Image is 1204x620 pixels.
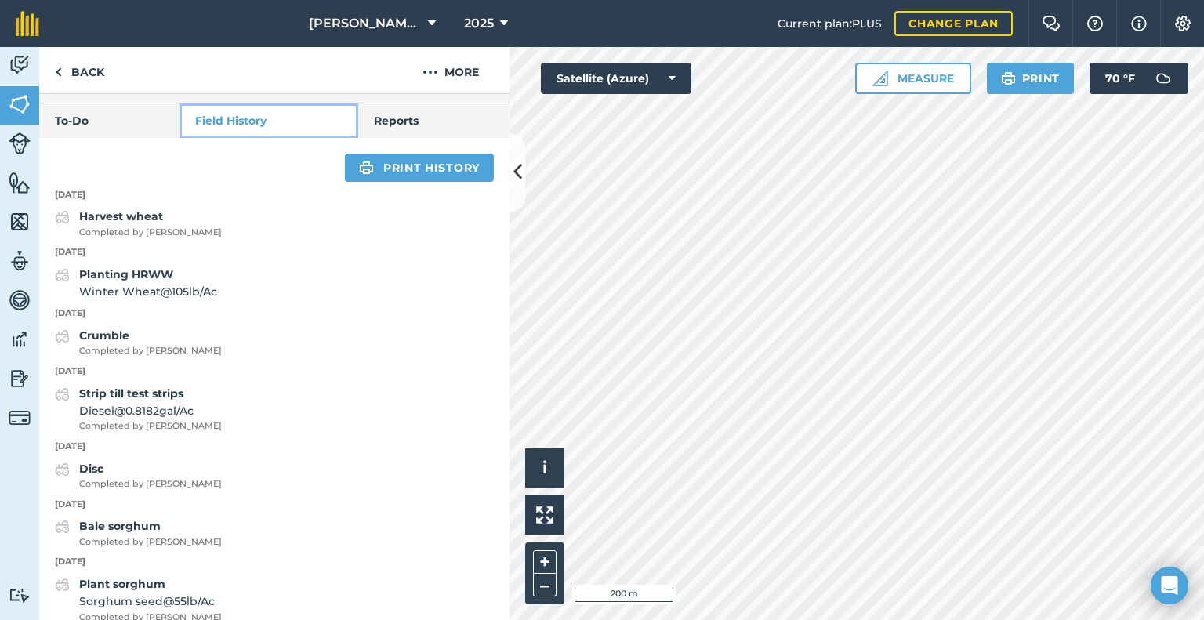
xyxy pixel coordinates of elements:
img: svg+xml;base64,PHN2ZyB4bWxucz0iaHR0cDovL3d3dy53My5vcmcvMjAwMC9zdmciIHdpZHRoPSIxNyIgaGVpZ2h0PSIxNy... [1131,14,1147,33]
img: svg+xml;base64,PHN2ZyB4bWxucz0iaHR0cDovL3d3dy53My5vcmcvMjAwMC9zdmciIHdpZHRoPSI1NiIgaGVpZ2h0PSI2MC... [9,171,31,194]
img: svg+xml;base64,PHN2ZyB4bWxucz0iaHR0cDovL3d3dy53My5vcmcvMjAwMC9zdmciIHdpZHRoPSI5IiBoZWlnaHQ9IjI0Ii... [55,63,62,82]
button: – [533,574,557,596]
img: svg+xml;base64,PD94bWwgdmVyc2lvbj0iMS4wIiBlbmNvZGluZz0idXRmLTgiPz4KPCEtLSBHZW5lcmF0b3I6IEFkb2JlIE... [55,575,70,594]
span: Diesel @ 0.8182 gal / Ac [79,402,222,419]
img: A cog icon [1173,16,1192,31]
a: Back [39,47,120,93]
span: i [542,458,547,477]
img: Ruler icon [872,71,888,86]
img: svg+xml;base64,PD94bWwgdmVyc2lvbj0iMS4wIiBlbmNvZGluZz0idXRmLTgiPz4KPCEtLSBHZW5lcmF0b3I6IEFkb2JlIE... [55,517,70,536]
div: Open Intercom Messenger [1151,567,1188,604]
strong: Harvest wheat [79,209,163,223]
button: Measure [855,63,971,94]
span: Completed by [PERSON_NAME] [79,535,222,549]
button: i [525,448,564,488]
img: svg+xml;base64,PHN2ZyB4bWxucz0iaHR0cDovL3d3dy53My5vcmcvMjAwMC9zdmciIHdpZHRoPSIxOSIgaGVpZ2h0PSIyNC... [359,158,374,177]
a: Strip till test stripsDiesel@0.8182gal/AcCompleted by [PERSON_NAME] [55,385,222,433]
span: 2025 [464,14,494,33]
button: Print [987,63,1075,94]
img: Four arrows, one pointing top left, one top right, one bottom right and the last bottom left [536,506,553,524]
button: 70 °F [1090,63,1188,94]
span: Winter Wheat @ 105 lb / Ac [79,283,217,300]
strong: Crumble [79,328,129,343]
img: svg+xml;base64,PD94bWwgdmVyc2lvbj0iMS4wIiBlbmNvZGluZz0idXRmLTgiPz4KPCEtLSBHZW5lcmF0b3I6IEFkb2JlIE... [9,407,31,429]
strong: Planting HRWW [79,267,173,281]
a: Reports [358,103,510,138]
span: Sorghum seed @ 55 lb / Ac [79,593,222,610]
span: Completed by [PERSON_NAME] [79,344,222,358]
strong: Strip till test strips [79,386,183,401]
span: [PERSON_NAME] Farm [309,14,422,33]
img: svg+xml;base64,PD94bWwgdmVyc2lvbj0iMS4wIiBlbmNvZGluZz0idXRmLTgiPz4KPCEtLSBHZW5lcmF0b3I6IEFkb2JlIE... [9,288,31,312]
img: svg+xml;base64,PD94bWwgdmVyc2lvbj0iMS4wIiBlbmNvZGluZz0idXRmLTgiPz4KPCEtLSBHZW5lcmF0b3I6IEFkb2JlIE... [1148,63,1179,94]
span: Completed by [PERSON_NAME] [79,419,222,433]
img: svg+xml;base64,PD94bWwgdmVyc2lvbj0iMS4wIiBlbmNvZGluZz0idXRmLTgiPz4KPCEtLSBHZW5lcmF0b3I6IEFkb2JlIE... [9,249,31,273]
img: A question mark icon [1086,16,1104,31]
p: [DATE] [39,498,510,512]
img: svg+xml;base64,PD94bWwgdmVyc2lvbj0iMS4wIiBlbmNvZGluZz0idXRmLTgiPz4KPCEtLSBHZW5lcmF0b3I6IEFkb2JlIE... [55,327,70,346]
strong: Bale sorghum [79,519,161,533]
a: Print history [345,154,494,182]
img: svg+xml;base64,PD94bWwgdmVyc2lvbj0iMS4wIiBlbmNvZGluZz0idXRmLTgiPz4KPCEtLSBHZW5lcmF0b3I6IEFkb2JlIE... [55,266,70,285]
p: [DATE] [39,364,510,379]
img: svg+xml;base64,PD94bWwgdmVyc2lvbj0iMS4wIiBlbmNvZGluZz0idXRmLTgiPz4KPCEtLSBHZW5lcmF0b3I6IEFkb2JlIE... [9,53,31,77]
img: svg+xml;base64,PHN2ZyB4bWxucz0iaHR0cDovL3d3dy53My5vcmcvMjAwMC9zdmciIHdpZHRoPSIyMCIgaGVpZ2h0PSIyNC... [422,63,438,82]
a: Planting HRWWWinter Wheat@105lb/Ac [55,266,217,301]
a: Change plan [894,11,1013,36]
p: [DATE] [39,188,510,202]
a: Field History [180,103,357,138]
p: [DATE] [39,245,510,259]
p: [DATE] [39,440,510,454]
span: Completed by [PERSON_NAME] [79,226,222,240]
strong: Plant sorghum [79,577,165,591]
img: svg+xml;base64,PHN2ZyB4bWxucz0iaHR0cDovL3d3dy53My5vcmcvMjAwMC9zdmciIHdpZHRoPSI1NiIgaGVpZ2h0PSI2MC... [9,210,31,234]
p: [DATE] [39,306,510,321]
img: svg+xml;base64,PD94bWwgdmVyc2lvbj0iMS4wIiBlbmNvZGluZz0idXRmLTgiPz4KPCEtLSBHZW5lcmF0b3I6IEFkb2JlIE... [9,328,31,351]
img: svg+xml;base64,PHN2ZyB4bWxucz0iaHR0cDovL3d3dy53My5vcmcvMjAwMC9zdmciIHdpZHRoPSIxOSIgaGVpZ2h0PSIyNC... [1001,69,1016,88]
a: CrumbleCompleted by [PERSON_NAME] [55,327,222,358]
a: To-Do [39,103,180,138]
img: svg+xml;base64,PD94bWwgdmVyc2lvbj0iMS4wIiBlbmNvZGluZz0idXRmLTgiPz4KPCEtLSBHZW5lcmF0b3I6IEFkb2JlIE... [55,460,70,479]
img: svg+xml;base64,PD94bWwgdmVyc2lvbj0iMS4wIiBlbmNvZGluZz0idXRmLTgiPz4KPCEtLSBHZW5lcmF0b3I6IEFkb2JlIE... [9,132,31,154]
strong: Disc [79,462,103,476]
img: svg+xml;base64,PHN2ZyB4bWxucz0iaHR0cDovL3d3dy53My5vcmcvMjAwMC9zdmciIHdpZHRoPSI1NiIgaGVpZ2h0PSI2MC... [9,92,31,116]
p: [DATE] [39,555,510,569]
span: Completed by [PERSON_NAME] [79,477,222,491]
span: Current plan : PLUS [778,15,882,32]
img: fieldmargin Logo [16,11,39,36]
button: More [392,47,510,93]
button: Satellite (Azure) [541,63,691,94]
img: svg+xml;base64,PD94bWwgdmVyc2lvbj0iMS4wIiBlbmNvZGluZz0idXRmLTgiPz4KPCEtLSBHZW5lcmF0b3I6IEFkb2JlIE... [55,208,70,227]
a: Bale sorghumCompleted by [PERSON_NAME] [55,517,222,549]
img: svg+xml;base64,PD94bWwgdmVyc2lvbj0iMS4wIiBlbmNvZGluZz0idXRmLTgiPz4KPCEtLSBHZW5lcmF0b3I6IEFkb2JlIE... [9,367,31,390]
span: 70 ° F [1105,63,1135,94]
a: DiscCompleted by [PERSON_NAME] [55,460,222,491]
img: Two speech bubbles overlapping with the left bubble in the forefront [1042,16,1061,31]
a: Harvest wheatCompleted by [PERSON_NAME] [55,208,222,239]
button: + [533,550,557,574]
img: svg+xml;base64,PD94bWwgdmVyc2lvbj0iMS4wIiBlbmNvZGluZz0idXRmLTgiPz4KPCEtLSBHZW5lcmF0b3I6IEFkb2JlIE... [9,588,31,603]
img: svg+xml;base64,PD94bWwgdmVyc2lvbj0iMS4wIiBlbmNvZGluZz0idXRmLTgiPz4KPCEtLSBHZW5lcmF0b3I6IEFkb2JlIE... [55,385,70,404]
